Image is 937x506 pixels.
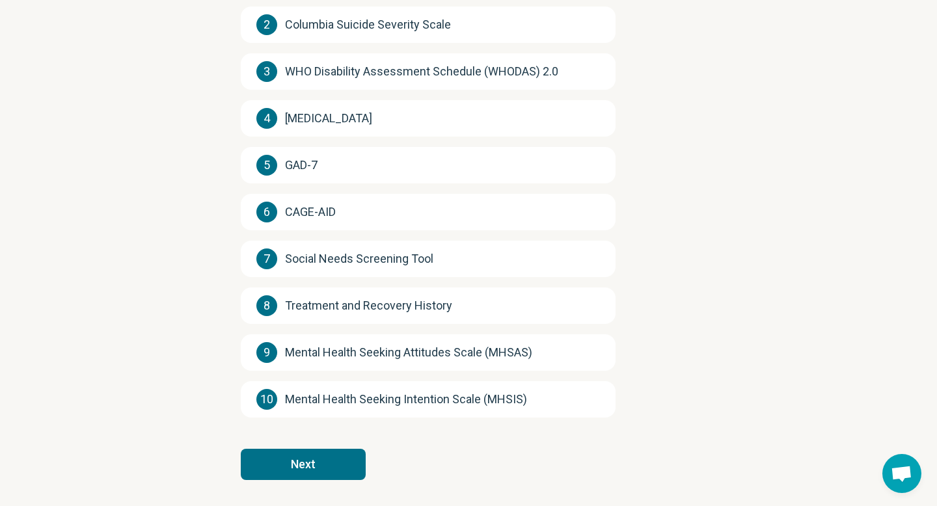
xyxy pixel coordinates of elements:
span: 8 [256,295,277,316]
span: Treatment and Recovery History [285,297,452,315]
span: [MEDICAL_DATA] [285,109,372,127]
span: WHO Disability Assessment Schedule (WHODAS) 2.0 [285,62,558,81]
span: 5 [256,155,277,176]
span: CAGE-AID [285,203,336,221]
button: Next [241,449,366,480]
span: 6 [256,202,277,222]
span: Mental Health Seeking Intention Scale (MHSIS) [285,390,527,408]
span: 7 [256,248,277,269]
span: 10 [256,389,277,410]
div: Open chat [882,454,921,493]
span: 9 [256,342,277,363]
span: 2 [256,14,277,35]
span: 4 [256,108,277,129]
span: 3 [256,61,277,82]
span: Social Needs Screening Tool [285,250,433,268]
span: Mental Health Seeking Attitudes Scale (MHSAS) [285,343,532,362]
span: Columbia Suicide Severity Scale [285,16,451,34]
span: GAD-7 [285,156,318,174]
